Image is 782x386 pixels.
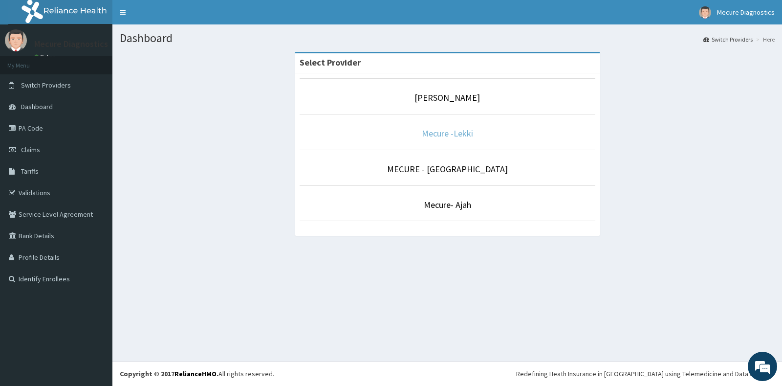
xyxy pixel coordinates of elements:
[34,40,108,48] p: Mecure Diagnostics
[300,57,361,68] strong: Select Provider
[699,6,711,19] img: User Image
[422,128,473,139] a: Mecure -Lekki
[703,35,753,44] a: Switch Providers
[21,81,71,90] span: Switch Providers
[120,369,218,378] strong: Copyright © 2017 .
[112,361,782,386] footer: All rights reserved.
[21,102,53,111] span: Dashboard
[174,369,217,378] a: RelianceHMO
[516,369,775,379] div: Redefining Heath Insurance in [GEOGRAPHIC_DATA] using Telemedicine and Data Science!
[717,8,775,17] span: Mecure Diagnostics
[387,163,508,175] a: MECURE - [GEOGRAPHIC_DATA]
[34,53,58,60] a: Online
[754,35,775,44] li: Here
[21,145,40,154] span: Claims
[120,32,775,45] h1: Dashboard
[424,199,471,210] a: Mecure- Ajah
[5,29,27,51] img: User Image
[21,167,39,176] span: Tariffs
[414,92,480,103] a: [PERSON_NAME]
